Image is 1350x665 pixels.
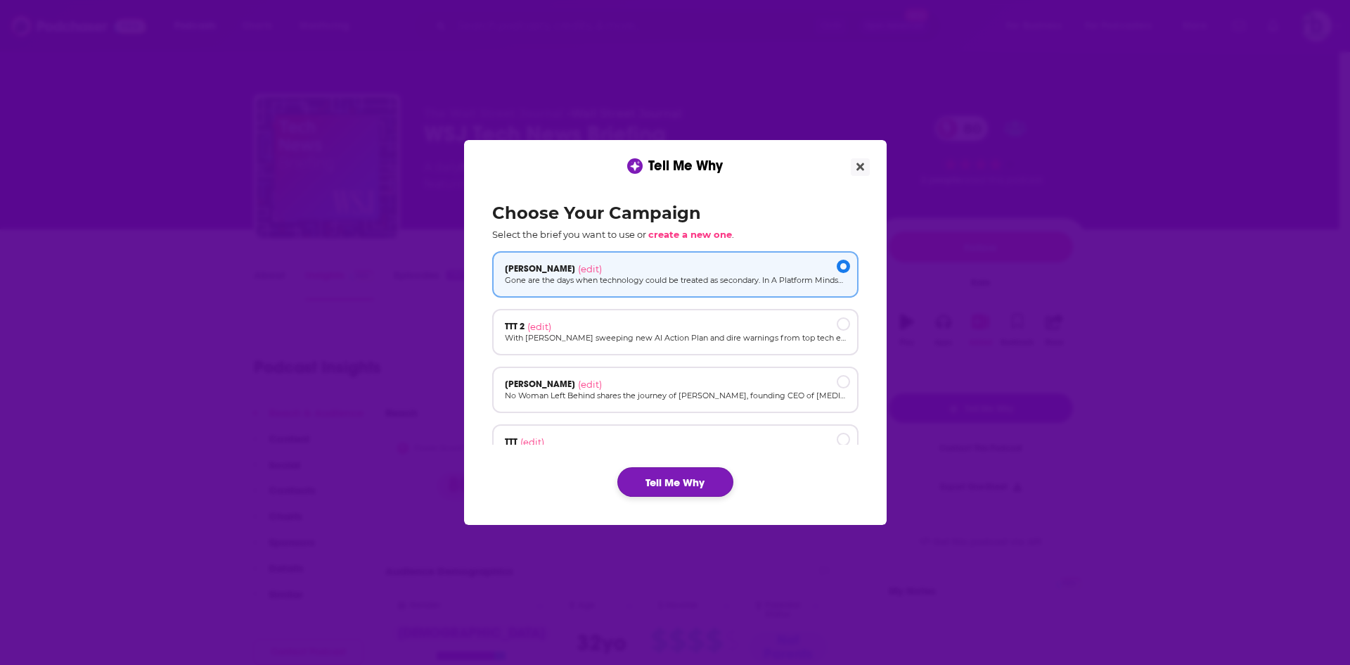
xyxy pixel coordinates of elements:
span: (edit) [520,436,544,448]
span: create a new one [648,229,732,240]
button: Close [851,158,870,176]
p: Gone are the days when technology could be treated as secondary. In A Platform Mindset: Building ... [505,274,846,286]
span: (edit) [527,321,551,332]
span: (edit) [578,263,602,274]
img: tell me why sparkle [629,160,641,172]
span: [PERSON_NAME] [505,379,575,390]
span: [PERSON_NAME] [505,263,575,274]
p: With [PERSON_NAME] sweeping new AI Action Plan and dire warnings from top tech executives, it’s c... [505,332,846,344]
h2: Choose Your Campaign [492,203,859,223]
span: (edit) [578,379,602,390]
span: Tell Me Why [648,157,723,175]
button: Tell Me Why [617,467,733,497]
span: TTT [505,436,517,448]
p: No Woman Left Behind shares the journey of [PERSON_NAME], founding CEO of [MEDICAL_DATA] Foundati... [505,390,846,402]
p: Select the brief you want to use or . [492,229,859,240]
span: TTT 2 [505,321,525,332]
